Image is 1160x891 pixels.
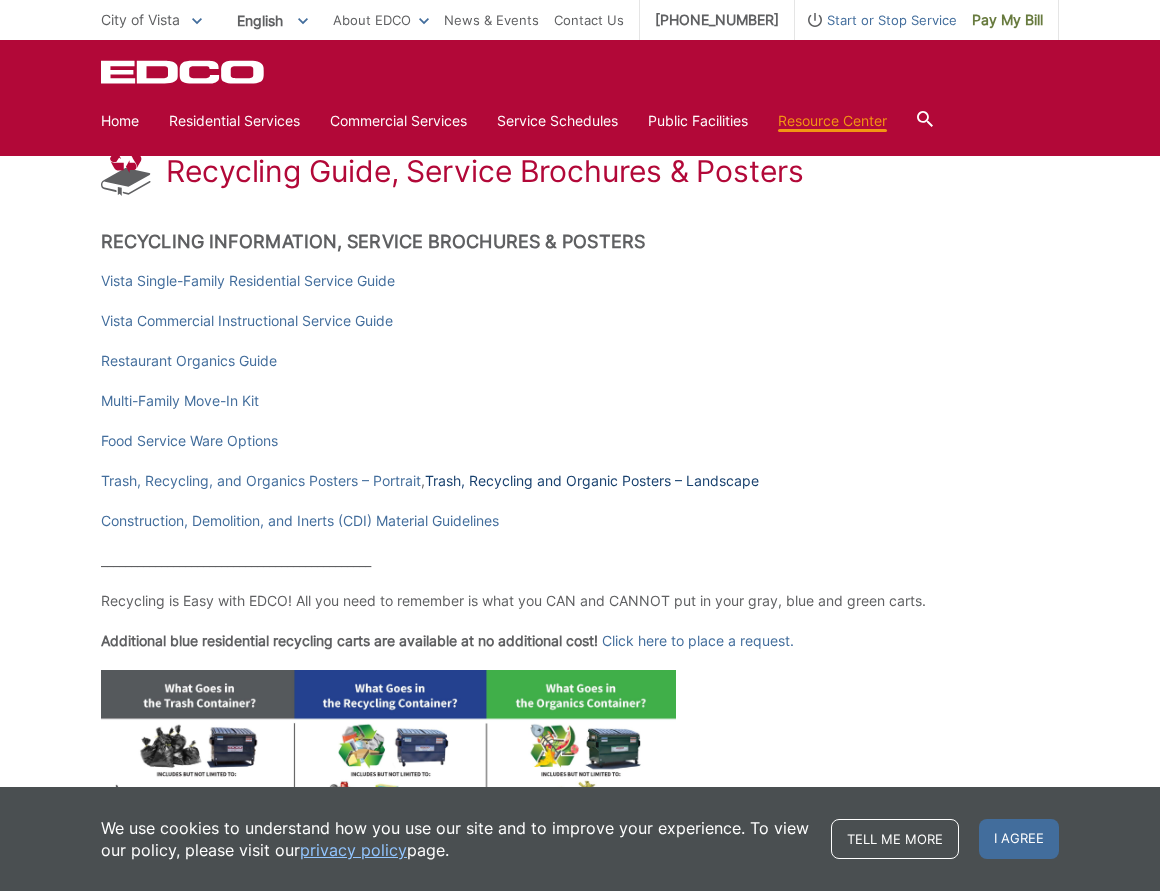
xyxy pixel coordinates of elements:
a: Tell me more [831,819,959,859]
a: Construction, Demolition, and Inerts (CDI) Material Guidelines [101,510,499,532]
a: Food Service Ware Options [101,430,278,452]
span: City of Vista [101,11,180,28]
h2: Recycling Information, Service Brochures & Posters [101,231,1059,253]
a: Trash, Recycling and Organic Posters – Landscape [425,470,759,492]
p: , [101,470,1059,492]
a: Click here to place a request. [602,630,794,652]
a: Public Facilities [648,110,748,132]
span: I agree [979,819,1059,859]
a: Multi-Family Move-In Kit [101,390,259,412]
a: Contact Us [554,9,624,31]
a: About EDCO [333,9,429,31]
a: Home [101,110,139,132]
h1: Recycling Guide, Service Brochures & Posters [166,153,804,189]
a: privacy policy [300,839,407,861]
iframe: To enrich screen reader interactions, please activate Accessibility in Grammarly extension settings [1045,796,1145,891]
p: Recycling is Easy with EDCO! All you need to remember is what you CAN and CANNOT put in your gray... [101,590,1059,612]
a: News & Events [444,9,539,31]
a: EDCD logo. Return to the homepage. [101,60,267,84]
span: Pay My Bill [972,9,1043,31]
span: English [222,4,323,37]
p: We use cookies to understand how you use our site and to improve your experience. To view our pol... [101,817,811,861]
a: Vista Single-Family Residential Service Guide [101,270,395,292]
a: Trash, Recycling, and Organics Posters – Portrait [101,470,421,492]
strong: Additional blue residential recycling carts are available at no additional cost! [101,632,598,649]
p: _____________________________________________ [101,550,1059,572]
a: Restaurant Organics Guide [101,350,277,372]
a: Service Schedules [497,110,618,132]
a: Commercial Services [330,110,467,132]
a: Resource Center [778,110,887,132]
a: Vista Commercial Instructional Service Guide [101,310,393,332]
a: Residential Services [169,110,300,132]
